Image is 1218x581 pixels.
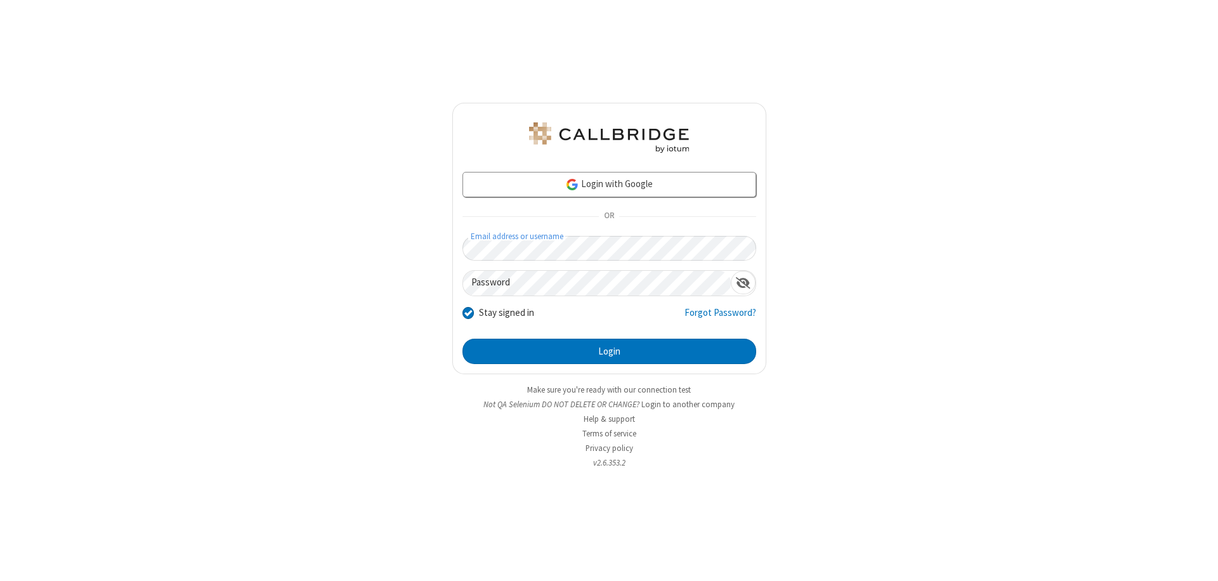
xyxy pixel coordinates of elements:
span: OR [599,208,619,226]
div: Show password [731,271,756,294]
li: Not QA Selenium DO NOT DELETE OR CHANGE? [452,398,766,410]
button: Login [462,339,756,364]
input: Password [463,271,731,296]
img: QA Selenium DO NOT DELETE OR CHANGE [527,122,691,153]
li: v2.6.353.2 [452,457,766,469]
input: Email address or username [462,236,756,261]
label: Stay signed in [479,306,534,320]
a: Terms of service [582,428,636,439]
a: Help & support [584,414,635,424]
button: Login to another company [641,398,735,410]
a: Privacy policy [586,443,633,454]
img: google-icon.png [565,178,579,192]
a: Make sure you're ready with our connection test [527,384,691,395]
a: Login with Google [462,172,756,197]
a: Forgot Password? [684,306,756,330]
